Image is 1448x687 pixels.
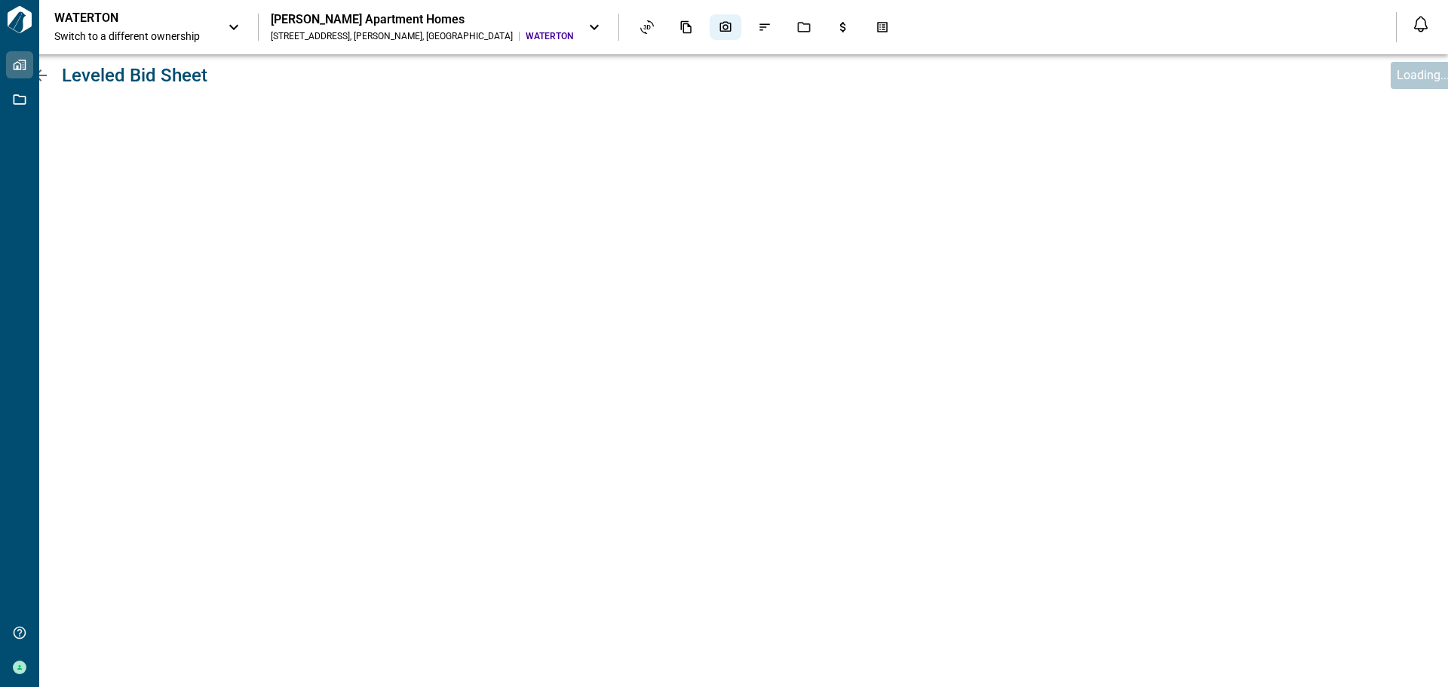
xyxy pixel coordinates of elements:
[526,30,573,42] span: WATERTON
[670,14,702,40] div: Documents
[271,12,573,27] div: [PERSON_NAME] Apartment Homes
[749,14,781,40] div: Issues & Info
[867,14,898,40] div: Takeoff Center
[271,30,513,42] div: [STREET_ADDRESS] , [PERSON_NAME] , [GEOGRAPHIC_DATA]
[827,14,859,40] div: Budgets
[710,14,741,40] div: Photos
[631,14,663,40] div: Asset View
[54,11,190,26] p: WATERTON
[788,14,820,40] div: Jobs
[62,65,207,86] span: Leveled Bid Sheet
[1409,12,1433,36] button: Open notification feed
[54,29,213,44] span: Switch to a different ownership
